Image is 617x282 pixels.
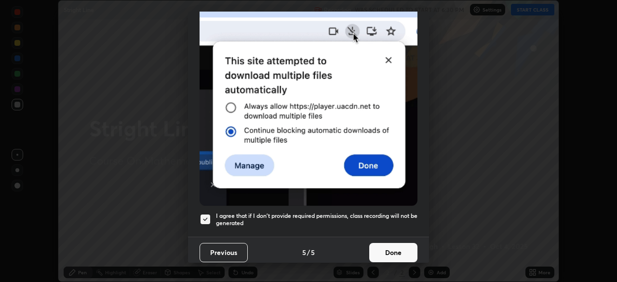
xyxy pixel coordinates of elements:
h4: 5 [302,247,306,257]
h5: I agree that if I don't provide required permissions, class recording will not be generated [216,212,417,227]
button: Done [369,243,417,262]
h4: / [307,247,310,257]
h4: 5 [311,247,315,257]
button: Previous [200,243,248,262]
